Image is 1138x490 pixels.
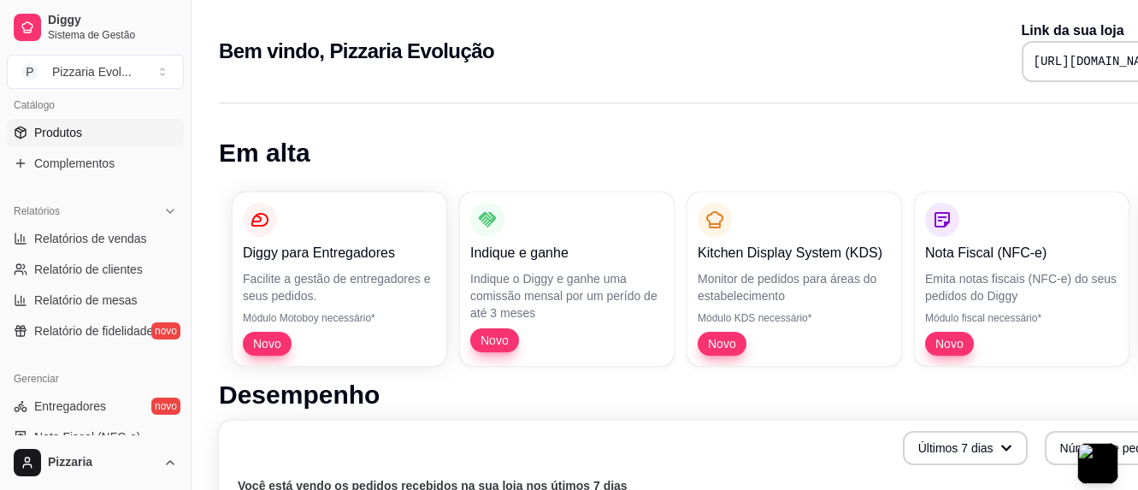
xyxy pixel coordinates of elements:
span: Relatório de mesas [34,292,138,309]
div: Pizzaria Evol ... [52,63,132,80]
span: Produtos [34,124,82,141]
p: Monitor de pedidos para áreas do estabelecimento [698,270,891,304]
p: Indique o Diggy e ganhe uma comissão mensal por um perído de até 3 meses [470,270,663,322]
p: Módulo fiscal necessário* [925,311,1118,325]
button: Pizzaria [7,442,184,483]
span: Novo [246,335,288,352]
a: Complementos [7,150,184,177]
p: Indique e ganhe [470,243,663,263]
button: Diggy para EntregadoresFacilite a gestão de entregadores e seus pedidos.Módulo Motoboy necessário... [233,192,446,366]
p: Emita notas fiscais (NFC-e) do seus pedidos do Diggy [925,270,1118,304]
button: Indique e ganheIndique o Diggy e ganhe uma comissão mensal por um perído de até 3 mesesNovo [460,192,674,366]
p: Facilite a gestão de entregadores e seus pedidos. [243,270,436,304]
button: Últimos 7 dias [903,431,1028,465]
a: Relatórios de vendas [7,225,184,252]
span: Nota Fiscal (NFC-e) [34,428,140,446]
span: Entregadores [34,398,106,415]
span: Complementos [34,155,115,172]
a: Relatório de fidelidadenovo [7,317,184,345]
p: Kitchen Display System (KDS) [698,243,891,263]
p: Nota Fiscal (NFC-e) [925,243,1118,263]
span: Novo [474,332,516,349]
p: Módulo KDS necessário* [698,311,891,325]
span: Novo [701,335,743,352]
span: Relatório de fidelidade [34,322,153,339]
p: Diggy para Entregadores [243,243,436,263]
span: Sistema de Gestão [48,28,177,42]
div: Catálogo [7,92,184,119]
span: Relatório de clientes [34,261,143,278]
button: Kitchen Display System (KDS)Monitor de pedidos para áreas do estabelecimentoMódulo KDS necessário... [687,192,901,366]
a: DiggySistema de Gestão [7,7,184,48]
span: Relatórios [14,204,60,218]
a: Relatório de clientes [7,256,184,283]
a: Relatório de mesas [7,286,184,314]
p: Módulo Motoboy necessário* [243,311,436,325]
a: Nota Fiscal (NFC-e) [7,423,184,451]
span: Diggy [48,13,177,28]
a: Produtos [7,119,184,146]
span: Novo [929,335,970,352]
span: Relatórios de vendas [34,230,147,247]
button: Nota Fiscal (NFC-e)Emita notas fiscais (NFC-e) do seus pedidos do DiggyMódulo fiscal necessário*Novo [915,192,1129,366]
div: Gerenciar [7,365,184,393]
button: Select a team [7,55,184,89]
span: Pizzaria [48,455,156,470]
a: Entregadoresnovo [7,393,184,420]
h2: Bem vindo, Pizzaria Evolução [219,38,494,65]
span: P [21,63,38,80]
